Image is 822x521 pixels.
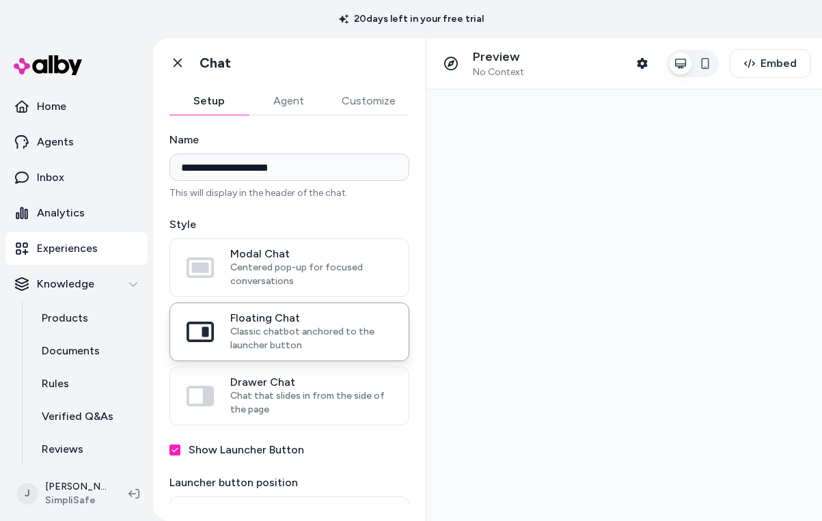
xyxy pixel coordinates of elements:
span: Embed [761,55,797,72]
a: Verified Q&As [28,400,148,433]
button: J[PERSON_NAME]SimpliSafe [8,472,118,516]
p: Inbox [37,169,64,186]
p: Reviews [42,441,83,457]
a: Experiences [5,232,148,265]
a: Home [5,90,148,123]
p: Documents [42,343,100,359]
p: Home [37,98,66,115]
label: Style [169,216,409,233]
p: Knowledge [37,276,94,292]
p: Products [42,310,88,326]
button: Customize [328,87,409,115]
a: Rules [28,367,148,400]
a: Reviews [28,433,148,466]
a: Agents [5,126,148,158]
p: Preview [473,49,524,65]
span: No Context [473,66,524,79]
a: Products [28,302,148,335]
p: Experiences [37,240,98,257]
label: Name [169,132,409,148]
span: Floating Chat [230,311,392,325]
span: Chat that slides in from the side of the page [230,389,392,417]
h1: Chat [200,55,231,72]
p: Agents [37,134,74,150]
a: Documents [28,335,148,367]
p: This will display in the header of the chat. [169,186,409,200]
img: alby Logo [14,55,82,75]
p: Rules [42,376,69,392]
button: Embed [730,49,811,78]
span: J [16,483,38,505]
p: 20 days left in your free trial [331,12,492,26]
p: [PERSON_NAME] [45,480,107,494]
p: Verified Q&As [42,408,113,425]
span: Modal Chat [230,247,392,261]
label: Launcher button position [169,475,409,491]
span: Centered pop-up for focused conversations [230,261,392,288]
span: Drawer Chat [230,376,392,389]
span: SimpliSafe [45,494,107,507]
a: Inbox [5,161,148,194]
button: Knowledge [5,268,148,300]
button: Setup [169,87,249,115]
label: Show Launcher Button [189,442,304,458]
a: Analytics [5,197,148,229]
button: Agent [249,87,328,115]
p: Analytics [37,205,85,221]
span: Classic chatbot anchored to the launcher button [230,325,392,352]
